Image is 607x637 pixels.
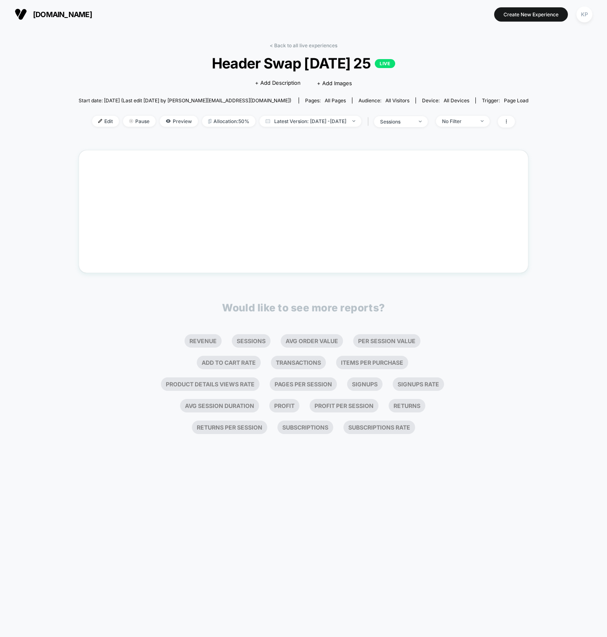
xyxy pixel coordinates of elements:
span: Allocation: 50% [202,116,255,127]
span: All Visitors [385,97,409,104]
span: [DOMAIN_NAME] [33,10,92,19]
li: Transactions [271,356,326,369]
div: sessions [380,119,413,125]
li: Signups Rate [393,377,444,391]
li: Avg Session Duration [180,399,259,412]
p: Would like to see more reports? [222,302,385,314]
li: Pages Per Session [270,377,337,391]
img: calendar [266,119,270,123]
img: end [419,121,422,122]
img: end [352,120,355,122]
img: end [129,119,133,123]
li: Signups [347,377,383,391]
div: KP [576,7,592,22]
span: Edit [92,116,119,127]
span: Device: [416,97,475,104]
li: Profit Per Session [310,399,378,412]
li: Profit [269,399,299,412]
span: Start date: [DATE] (Last edit [DATE] by [PERSON_NAME][EMAIL_ADDRESS][DOMAIN_NAME]) [79,97,291,104]
img: rebalance [208,119,211,123]
a: < Back to all live experiences [270,42,337,48]
div: Trigger: [482,97,528,104]
span: + Add Description [255,79,301,87]
button: Create New Experience [494,7,568,22]
li: Subscriptions [277,421,333,434]
span: Page Load [504,97,528,104]
span: + Add Images [317,80,352,86]
span: Latest Version: [DATE] - [DATE] [260,116,361,127]
img: end [481,120,484,122]
li: Revenue [185,334,222,348]
li: Subscriptions Rate [343,421,415,434]
span: Header Swap [DATE] 25 [101,55,506,72]
img: edit [98,119,102,123]
li: Sessions [232,334,271,348]
li: Returns [389,399,425,412]
div: Audience: [358,97,409,104]
button: [DOMAIN_NAME] [12,8,95,21]
span: all pages [325,97,346,104]
span: | [365,116,374,128]
div: Pages: [305,97,346,104]
p: LIVE [375,59,395,68]
li: Add To Cart Rate [197,356,261,369]
li: Returns Per Session [192,421,267,434]
li: Items Per Purchase [336,356,408,369]
li: Per Session Value [353,334,420,348]
span: Pause [123,116,156,127]
span: Preview [160,116,198,127]
img: Visually logo [15,8,27,20]
li: Product Details Views Rate [161,377,260,391]
div: No Filter [442,118,475,124]
li: Avg Order Value [281,334,343,348]
button: KP [574,6,595,23]
span: all devices [444,97,469,104]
